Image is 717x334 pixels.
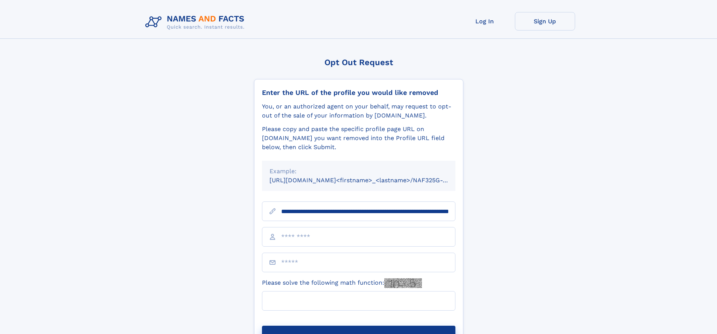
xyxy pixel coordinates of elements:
[269,167,448,176] div: Example:
[254,58,463,67] div: Opt Out Request
[515,12,575,31] a: Sign Up
[455,12,515,31] a: Log In
[262,125,455,152] div: Please copy and paste the specific profile page URL on [DOMAIN_NAME] you want removed into the Pr...
[262,278,422,288] label: Please solve the following math function:
[262,102,455,120] div: You, or an authorized agent on your behalf, may request to opt-out of the sale of your informatio...
[142,12,251,32] img: Logo Names and Facts
[262,88,455,97] div: Enter the URL of the profile you would like removed
[269,177,470,184] small: [URL][DOMAIN_NAME]<firstname>_<lastname>/NAF325G-xxxxxxxx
